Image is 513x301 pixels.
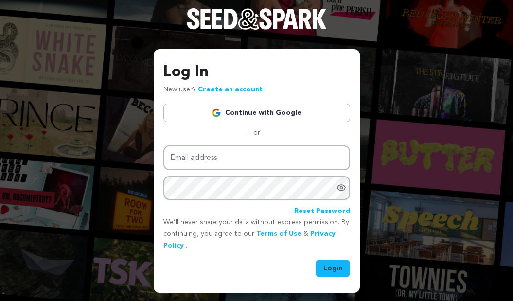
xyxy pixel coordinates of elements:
[187,8,327,49] a: Seed&Spark Homepage
[163,84,263,96] p: New user?
[163,145,350,170] input: Email address
[163,104,350,122] a: Continue with Google
[248,128,266,138] span: or
[187,8,327,30] img: Seed&Spark Logo
[316,260,350,277] button: Login
[294,206,350,217] a: Reset Password
[336,183,346,193] a: Show password as plain text. Warning: this will display your password on the screen.
[212,108,221,118] img: Google logo
[163,61,350,84] h3: Log In
[163,217,350,251] p: We’ll never share your data without express permission. By continuing, you agree to our & .
[256,230,301,237] a: Terms of Use
[198,86,263,93] a: Create an account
